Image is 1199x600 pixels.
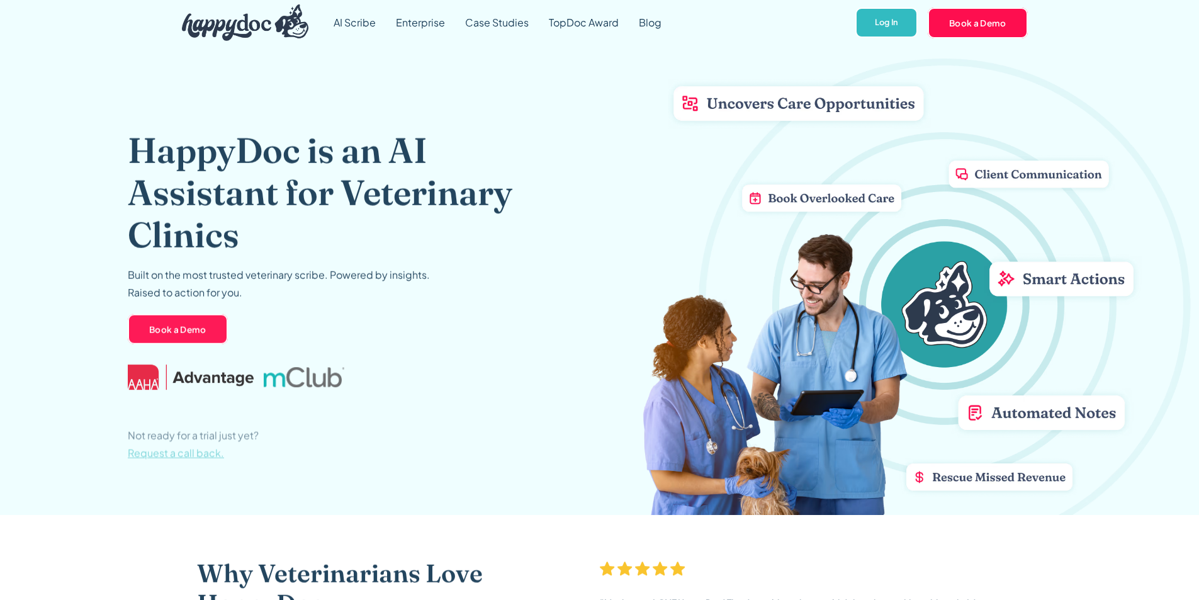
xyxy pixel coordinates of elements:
a: Log In [855,8,918,38]
p: Built on the most trusted veterinary scribe. Powered by insights. Raised to action for you. [128,266,430,301]
img: AAHA Advantage logo [128,365,254,390]
a: home [172,1,309,44]
a: Book a Demo [928,8,1028,38]
p: Not ready for a trial just yet? [128,426,259,461]
a: Book a Demo [128,314,228,344]
img: HappyDoc Logo: A happy dog with his ear up, listening. [182,4,309,41]
span: Request a call back. [128,446,224,459]
img: mclub logo [263,367,344,387]
h1: HappyDoc is an AI Assistant for Veterinary Clinics [128,129,553,256]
